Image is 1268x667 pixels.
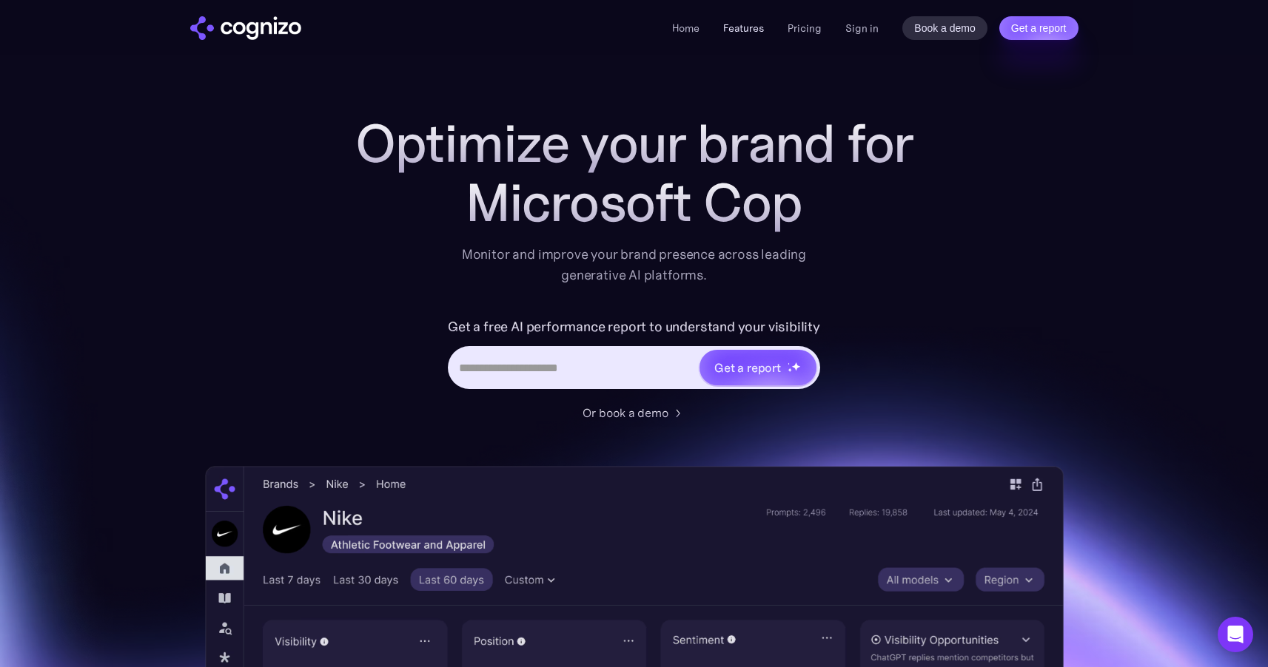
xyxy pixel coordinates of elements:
[902,16,987,40] a: Book a demo
[190,16,301,40] a: home
[845,19,879,37] a: Sign in
[190,16,301,40] img: cognizo logo
[448,315,820,339] label: Get a free AI performance report to understand your visibility
[672,21,700,35] a: Home
[452,244,816,285] div: Monitor and improve your brand presence across leading generative AI platforms.
[788,362,790,365] img: star
[1218,617,1253,652] div: Open Intercom Messenger
[338,173,930,232] div: Microsoft Cop
[698,348,818,387] a: Get a reportstarstarstar
[788,368,793,373] img: star
[999,16,1079,40] a: Get a report
[723,21,764,35] a: Features
[791,362,801,371] img: star
[714,359,781,376] div: Get a report
[448,315,820,396] form: Hero URL Input Form
[583,404,686,421] a: Or book a demo
[788,21,822,35] a: Pricing
[338,114,930,173] h1: Optimize your brand for
[583,404,668,421] div: Or book a demo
